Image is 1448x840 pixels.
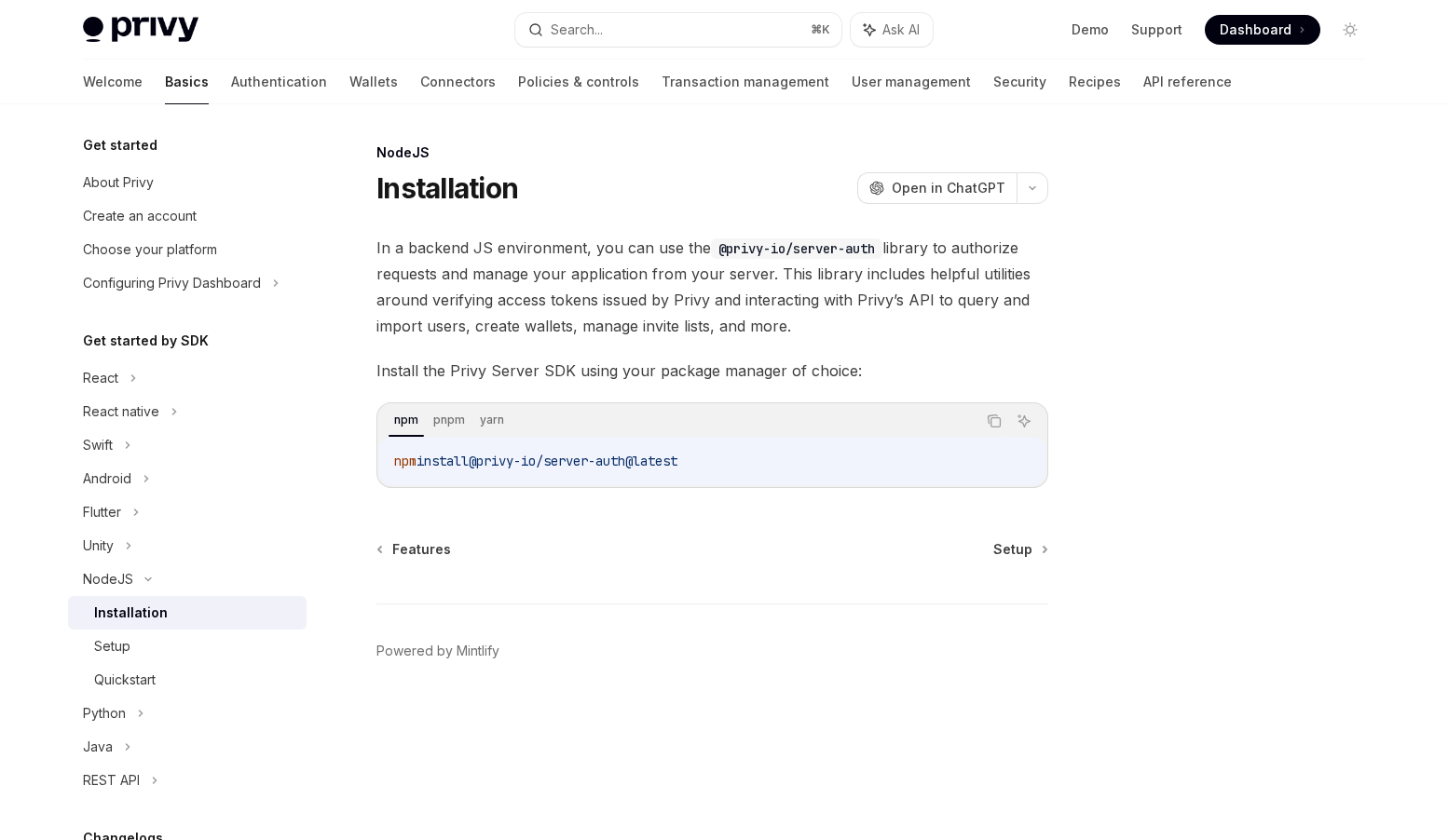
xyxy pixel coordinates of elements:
a: Policies & controls [518,60,639,104]
button: Copy the contents from the code block [982,409,1006,433]
a: Recipes [1069,60,1121,104]
span: npm [394,453,417,469]
span: Ask AI [882,20,920,39]
a: User management [852,60,971,104]
a: Setup [68,630,307,663]
div: About Privy [83,171,154,194]
button: Toggle dark mode [1335,15,1365,45]
div: yarn [474,409,510,431]
a: Setup [993,540,1046,559]
button: Ask AI [1012,409,1036,433]
a: About Privy [68,166,307,199]
div: Java [83,736,113,758]
div: Choose your platform [83,238,217,261]
span: Dashboard [1220,20,1291,39]
a: Authentication [231,60,327,104]
div: Search... [551,19,603,41]
a: Powered by Mintlify [376,642,499,660]
div: Setup [94,635,130,657]
div: React native [83,400,159,423]
h5: Get started by SDK [83,330,209,352]
a: Create an account [68,199,307,233]
h1: Installation [376,171,518,205]
a: Quickstart [68,663,307,697]
a: Demo [1072,20,1109,39]
div: Installation [94,602,168,624]
span: ⌘ K [811,22,830,37]
img: light logo [83,17,198,43]
span: Features [392,540,451,559]
a: Wallets [349,60,398,104]
div: REST API [83,769,140,792]
div: React [83,367,118,389]
div: Unity [83,535,114,557]
div: Create an account [83,205,197,227]
a: Dashboard [1205,15,1320,45]
button: Search...⌘K [515,13,841,47]
div: NodeJS [376,143,1048,162]
span: @privy-io/server-auth@latest [469,453,677,469]
code: @privy-io/server-auth [711,238,882,259]
a: Support [1131,20,1182,39]
span: Install the Privy Server SDK using your package manager of choice: [376,358,1048,384]
a: Basics [165,60,209,104]
a: Choose your platform [68,233,307,266]
a: Security [993,60,1046,104]
span: install [417,453,469,469]
button: Ask AI [851,13,933,47]
a: Installation [68,596,307,630]
span: In a backend JS environment, you can use the library to authorize requests and manage your applic... [376,235,1048,339]
div: Swift [83,434,113,456]
h5: Get started [83,134,157,156]
div: Configuring Privy Dashboard [83,272,261,294]
button: Open in ChatGPT [857,172,1017,204]
a: Welcome [83,60,143,104]
div: npm [389,409,424,431]
a: Transaction management [662,60,829,104]
a: Connectors [420,60,496,104]
span: Open in ChatGPT [892,179,1005,197]
span: Setup [993,540,1032,559]
div: pnpm [428,409,471,431]
div: Quickstart [94,669,156,691]
a: API reference [1143,60,1232,104]
a: Features [378,540,451,559]
div: Android [83,467,131,490]
div: NodeJS [83,568,133,590]
div: Python [83,702,126,725]
div: Flutter [83,501,121,523]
